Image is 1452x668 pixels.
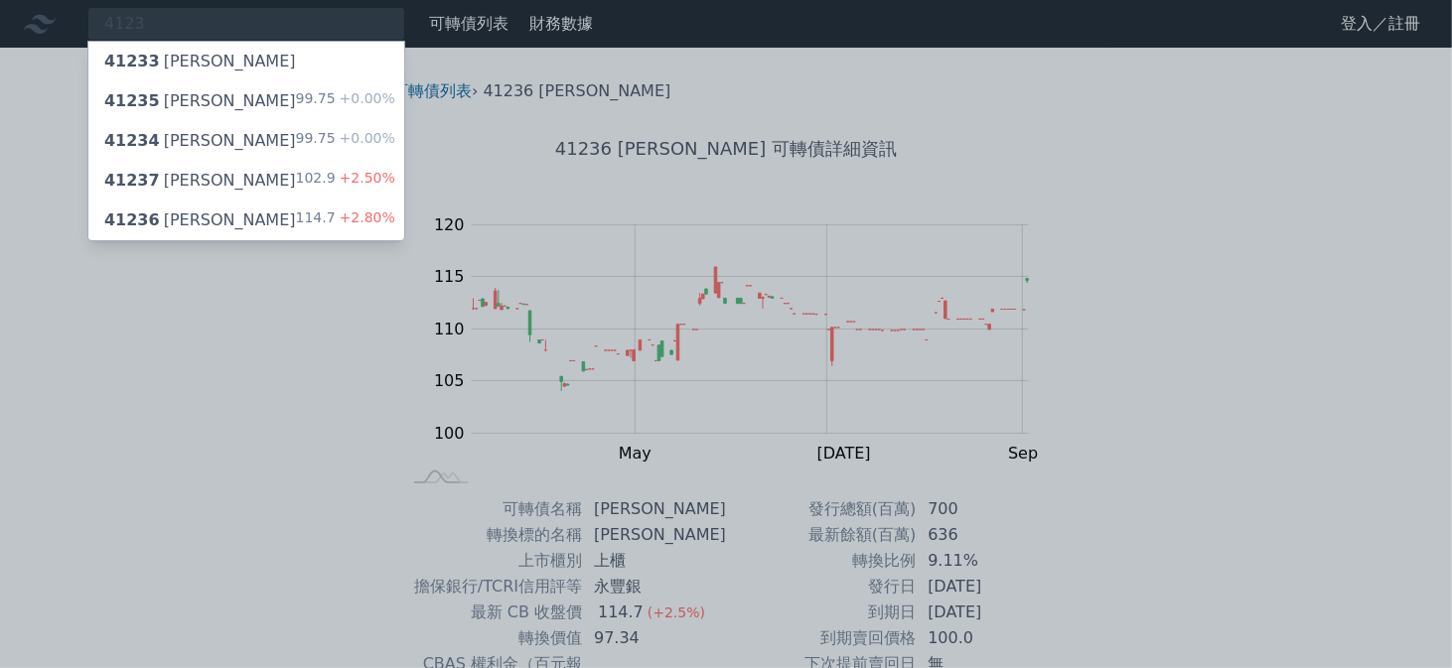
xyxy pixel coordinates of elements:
[296,169,395,193] div: 102.9
[88,121,404,161] a: 41234[PERSON_NAME] 99.75+0.00%
[296,89,395,113] div: 99.75
[104,131,160,150] span: 41234
[296,208,395,232] div: 114.7
[336,90,395,106] span: +0.00%
[104,171,160,190] span: 41237
[88,200,404,240] a: 41236[PERSON_NAME] 114.7+2.80%
[88,161,404,200] a: 41237[PERSON_NAME] 102.9+2.50%
[104,169,296,193] div: [PERSON_NAME]
[104,89,296,113] div: [PERSON_NAME]
[104,52,160,70] span: 41233
[88,81,404,121] a: 41235[PERSON_NAME] 99.75+0.00%
[336,209,395,225] span: +2.80%
[104,91,160,110] span: 41235
[296,129,395,153] div: 99.75
[104,208,296,232] div: [PERSON_NAME]
[104,129,296,153] div: [PERSON_NAME]
[336,130,395,146] span: +0.00%
[104,50,296,73] div: [PERSON_NAME]
[104,210,160,229] span: 41236
[336,170,395,186] span: +2.50%
[88,42,404,81] a: 41233[PERSON_NAME]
